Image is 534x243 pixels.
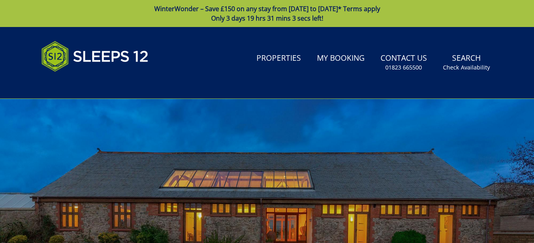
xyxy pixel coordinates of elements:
small: Check Availability [443,64,490,71]
img: Sleeps 12 [41,37,149,76]
span: Only 3 days 19 hrs 31 mins 3 secs left! [211,14,323,23]
a: Contact Us01823 665500 [377,50,430,75]
small: 01823 665500 [385,64,422,71]
a: SearchCheck Availability [440,50,493,75]
a: Properties [253,50,304,67]
iframe: Customer reviews powered by Trustpilot [37,81,121,88]
a: My Booking [314,50,368,67]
